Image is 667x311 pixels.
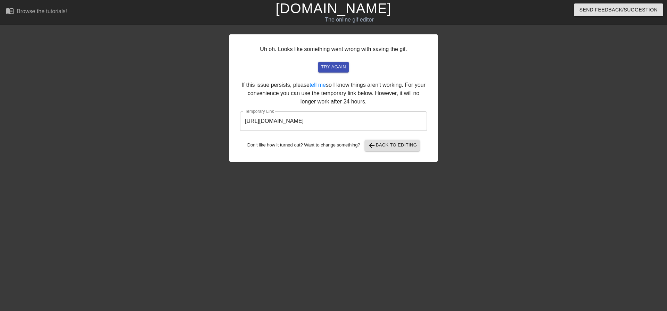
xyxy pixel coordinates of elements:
[240,140,427,151] div: Don't like how it turned out? Want to change something?
[574,3,663,16] button: Send Feedback/Suggestion
[6,7,14,15] span: menu_book
[368,141,376,150] span: arrow_back
[318,62,349,73] button: try again
[321,63,346,71] span: try again
[6,7,67,17] a: Browse the tutorials!
[240,111,427,131] input: bare
[226,16,473,24] div: The online gif editor
[229,34,438,162] div: Uh oh. Looks like something went wrong with saving the gif. If this issue persists, please so I k...
[17,8,67,14] div: Browse the tutorials!
[368,141,417,150] span: Back to Editing
[275,1,391,16] a: [DOMAIN_NAME]
[365,140,420,151] button: Back to Editing
[310,82,326,88] a: tell me
[579,6,658,14] span: Send Feedback/Suggestion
